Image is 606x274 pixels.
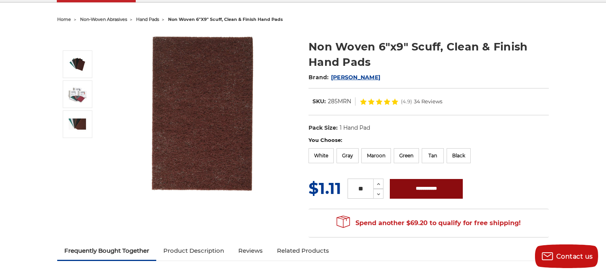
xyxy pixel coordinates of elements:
img: Non Woven 6"x9" Scuff, Clean & Finish Hand Pads [67,85,87,104]
img: Non Woven 6"x9" Scuff, Clean & Finish Hand Pads [125,31,283,196]
dd: 1 Hand Pad [340,124,370,132]
a: hand pads [136,17,159,22]
h1: Non Woven 6"x9" Scuff, Clean & Finish Hand Pads [309,39,549,70]
span: $1.11 [309,179,341,198]
a: [PERSON_NAME] [331,74,380,81]
img: Non Woven 6"x9" Scuff, Clean & Finish Hand Pads [67,117,87,132]
a: Reviews [231,242,270,259]
span: Spend another $69.20 to qualify for free shipping! [337,219,521,227]
dt: SKU: [312,97,326,106]
span: 34 Reviews [414,99,442,104]
span: Contact us [556,253,593,260]
dd: 285MRN [328,97,351,106]
a: home [57,17,71,22]
img: Non Woven 6"x9" Scuff, Clean & Finish Hand Pads [67,54,87,74]
label: You Choose: [309,136,549,144]
a: Frequently Bought Together [57,242,156,259]
dt: Pack Size: [309,124,338,132]
a: Product Description [156,242,231,259]
span: (4.9) [401,99,412,104]
button: Contact us [535,244,598,268]
span: non woven 6"x9" scuff, clean & finish hand pads [168,17,283,22]
a: non-woven abrasives [80,17,127,22]
a: Related Products [270,242,336,259]
span: Brand: [309,74,329,81]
